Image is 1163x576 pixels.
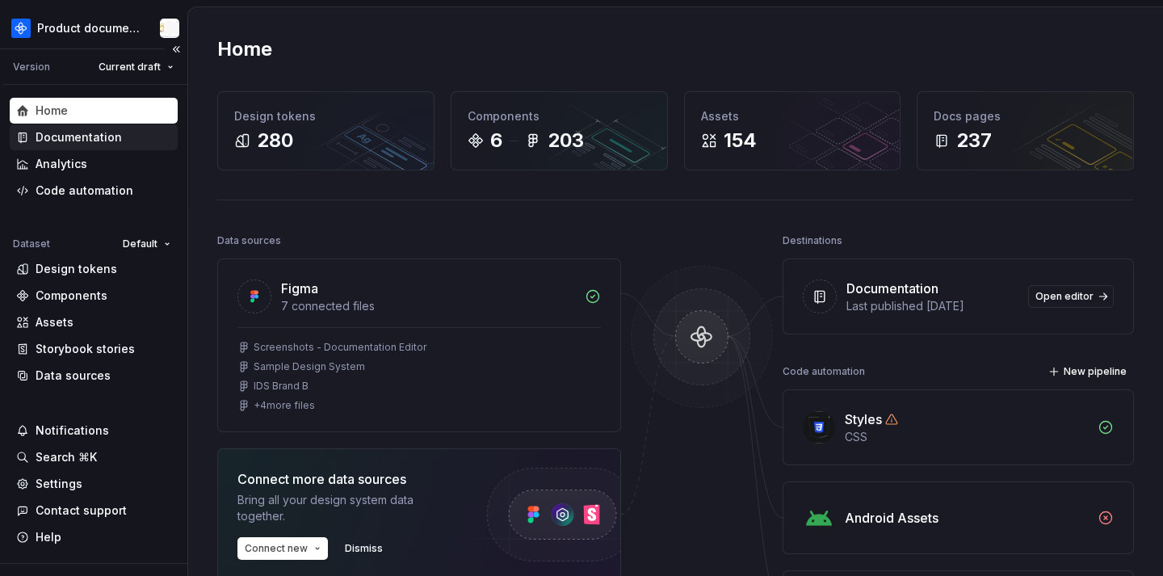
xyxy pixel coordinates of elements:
[245,542,308,555] span: Connect new
[36,368,111,384] div: Data sources
[10,471,178,497] a: Settings
[36,288,107,304] div: Components
[338,537,390,560] button: Dismiss
[36,423,109,439] div: Notifications
[3,11,184,45] button: Product documentationNikki Craciun
[217,229,281,252] div: Data sources
[36,103,68,119] div: Home
[10,124,178,150] a: Documentation
[36,129,122,145] div: Documentation
[91,56,181,78] button: Current draft
[254,341,426,354] div: Screenshots - Documentation Editor
[345,542,383,555] span: Dismiss
[254,360,365,373] div: Sample Design System
[115,233,178,255] button: Default
[10,283,178,309] a: Components
[234,108,418,124] div: Design tokens
[165,38,187,61] button: Collapse sidebar
[217,259,621,432] a: Figma7 connected filesScreenshots - Documentation EditorSample Design SystemIDS Brand B+4more files
[701,108,884,124] div: Assets
[724,128,757,153] div: 154
[10,336,178,362] a: Storybook stories
[845,429,1088,445] div: CSS
[13,238,50,250] div: Dataset
[237,469,456,489] div: Connect more data sources
[11,19,31,38] img: 87691e09-aac2-46b6-b153-b9fe4eb63333.png
[10,444,178,470] button: Search ⌘K
[36,449,97,465] div: Search ⌘K
[237,492,456,524] div: Bring all your design system data together.
[36,341,135,357] div: Storybook stories
[783,229,842,252] div: Destinations
[281,279,318,298] div: Figma
[490,128,502,153] div: 6
[956,128,992,153] div: 237
[254,380,309,393] div: IDS Brand B
[845,410,882,429] div: Styles
[36,183,133,199] div: Code automation
[684,91,901,170] a: Assets154
[36,476,82,492] div: Settings
[281,298,575,314] div: 7 connected files
[10,151,178,177] a: Analytics
[217,36,272,62] h2: Home
[10,98,178,124] a: Home
[1043,360,1134,383] button: New pipeline
[10,178,178,204] a: Code automation
[13,61,50,74] div: Version
[451,91,668,170] a: Components6203
[1035,290,1094,303] span: Open editor
[10,524,178,550] button: Help
[1064,365,1127,378] span: New pipeline
[10,498,178,523] button: Contact support
[217,91,435,170] a: Design tokens280
[36,314,73,330] div: Assets
[37,20,141,36] div: Product documentation
[917,91,1134,170] a: Docs pages237
[36,261,117,277] div: Design tokens
[10,309,178,335] a: Assets
[845,508,938,528] div: Android Assets
[36,156,87,172] div: Analytics
[934,108,1117,124] div: Docs pages
[99,61,161,74] span: Current draft
[783,360,865,383] div: Code automation
[10,418,178,444] button: Notifications
[254,399,315,412] div: + 4 more files
[36,502,127,519] div: Contact support
[123,238,157,250] span: Default
[237,537,328,560] button: Connect new
[846,279,938,298] div: Documentation
[10,256,178,282] a: Design tokens
[1028,285,1114,308] a: Open editor
[846,298,1018,314] div: Last published [DATE]
[548,128,584,153] div: 203
[10,363,178,389] a: Data sources
[36,529,61,545] div: Help
[160,19,179,38] img: Nikki Craciun
[468,108,651,124] div: Components
[257,128,293,153] div: 280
